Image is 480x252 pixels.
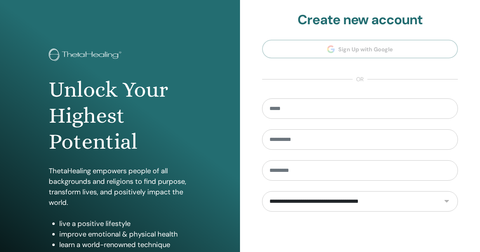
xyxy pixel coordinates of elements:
li: live a positive lifestyle [59,218,191,229]
h1: Unlock Your Highest Potential [49,77,191,155]
iframe: reCAPTCHA [307,222,413,250]
li: learn a world-renowned technique [59,239,191,250]
h2: Create new account [262,12,458,28]
span: or [353,75,367,84]
li: improve emotional & physical health [59,229,191,239]
p: ThetaHealing empowers people of all backgrounds and religions to find purpose, transform lives, a... [49,166,191,208]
